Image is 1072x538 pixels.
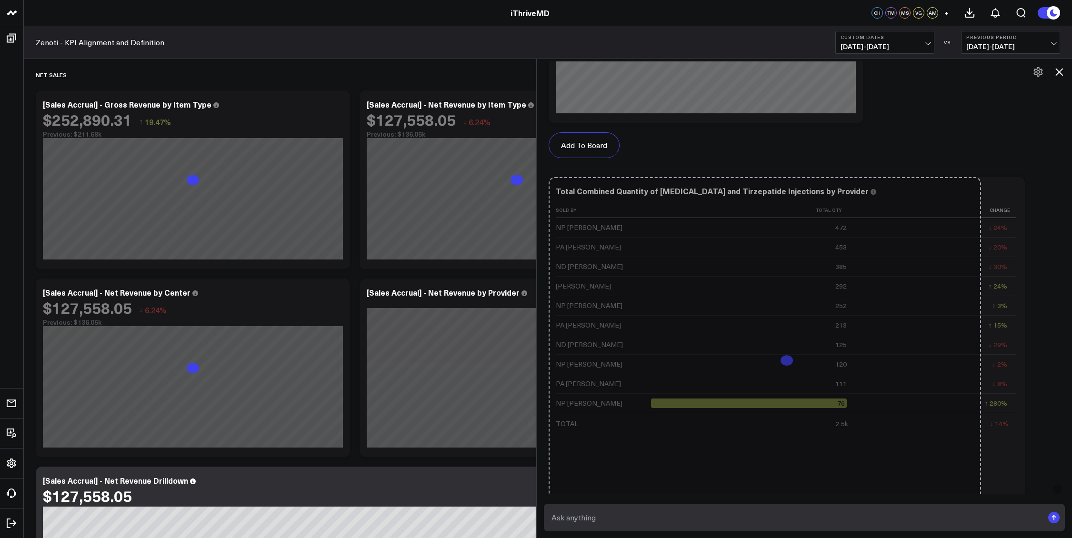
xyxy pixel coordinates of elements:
span: 19.47% [145,117,171,127]
button: Add To Board [549,132,620,158]
div: NP [PERSON_NAME] [556,399,622,408]
div: 125 [835,340,847,349]
div: AM [927,7,938,19]
div: [Sales Accrual] - Net Revenue by Center [43,287,190,298]
th: Sold By [556,202,651,218]
div: [PERSON_NAME] [556,281,611,291]
div: [Sales Accrual] - Net Revenue by Provider [367,287,520,298]
div: NP [PERSON_NAME] [556,223,622,232]
b: Previous Period [966,34,1055,40]
div: ↑ 24% [989,281,1007,291]
div: 120 [835,359,847,369]
div: TOTAL [556,419,578,428]
div: [Sales Accrual] - Gross Revenue by Item Type [43,99,211,110]
div: NP [PERSON_NAME] [556,301,622,310]
div: ND [PERSON_NAME] [556,262,623,271]
span: ↑ [139,116,143,128]
div: ND [PERSON_NAME] [556,340,623,349]
div: ↓ 24% [989,223,1007,232]
div: ↑ 3% [992,301,1007,310]
span: [DATE] - [DATE] [841,43,929,50]
div: CH [872,7,883,19]
div: Total Combined Quantity of [MEDICAL_DATA] and Tirzepatide Injections by Provider [556,186,869,196]
span: + [944,10,949,16]
div: ↓ 2% [992,359,1007,369]
span: 6.24% [469,117,491,127]
div: Previous: $211.68k [43,130,343,138]
b: Custom Dates [841,34,929,40]
div: ↑ 280% [985,399,1007,408]
a: Zenoti - KPI Alignment and Definition [36,37,164,48]
div: $252,890.31 [43,111,132,128]
div: ↓ 8% [992,379,1007,389]
div: 292 [835,281,847,291]
div: Net Sales [36,64,67,86]
span: 6.24% [145,305,167,315]
div: MS [899,7,911,19]
div: VG [913,7,924,19]
div: 252 [835,301,847,310]
button: Previous Period[DATE]-[DATE] [961,31,1060,54]
div: PA [PERSON_NAME] [556,242,621,252]
div: 453 [835,242,847,252]
div: PA [PERSON_NAME] [556,320,621,330]
div: ↓ 20% [989,242,1007,252]
div: PA [PERSON_NAME] [556,379,621,389]
div: Previous: $136.05k [367,130,667,138]
a: iThriveMD [511,8,550,18]
div: 2.5k [836,419,848,428]
div: [Sales Accrual] - Net Revenue Drilldown [43,475,188,486]
th: Change [855,202,1015,218]
div: VS [939,40,956,45]
div: ↓ 29% [989,340,1007,349]
div: TM [885,7,897,19]
div: ↑ 15% [989,320,1007,330]
div: 385 [835,262,847,271]
div: 111 [835,379,847,389]
div: 213 [835,320,847,330]
span: [DATE] - [DATE] [966,43,1055,50]
th: Total Qty [651,202,856,218]
div: $127,558.05 [367,111,456,128]
div: Previous: $136.05k [43,319,343,326]
div: ↓ 14% [990,419,1009,428]
div: 472 [835,223,847,232]
span: ↓ [139,304,143,316]
div: $127,558.05 [43,487,132,504]
button: + [941,7,952,19]
div: $127,558.05 [43,299,132,316]
div: 76 [651,399,847,408]
div: [Sales Accrual] - Net Revenue by Item Type [367,99,526,110]
div: NP [PERSON_NAME] [556,359,622,369]
button: Custom Dates[DATE]-[DATE] [835,31,934,54]
span: ↓ [463,116,467,128]
div: ↓ 30% [989,262,1007,271]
